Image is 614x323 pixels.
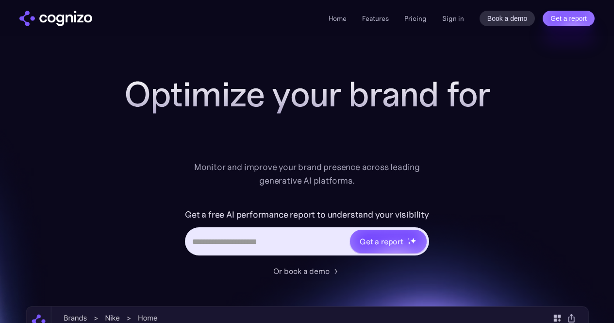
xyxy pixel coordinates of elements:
a: Sign in [442,13,464,24]
a: Get a report [543,11,595,26]
a: Features [362,14,389,23]
div: Or book a demo [273,265,330,277]
div: Get a report [360,236,403,247]
a: Or book a demo [273,265,341,277]
div: Monitor and improve your brand presence across leading generative AI platforms. [188,160,427,187]
a: Home [329,14,347,23]
label: Get a free AI performance report to understand your visibility [185,207,429,222]
a: Get a reportstarstarstar [349,229,428,254]
form: Hero URL Input Form [185,207,429,260]
a: Pricing [404,14,427,23]
h1: Optimize your brand for [113,75,501,114]
img: star [410,238,416,244]
a: home [19,11,92,26]
img: star [408,241,411,245]
a: Book a demo [480,11,535,26]
img: star [408,238,409,239]
img: cognizo logo [19,11,92,26]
